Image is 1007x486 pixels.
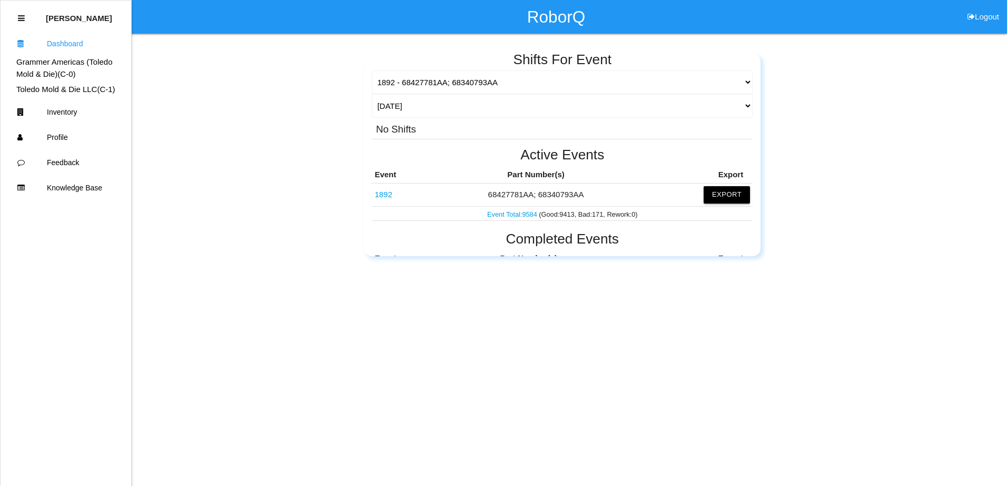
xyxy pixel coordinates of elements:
a: 1892 [374,190,392,199]
th: Part Number(s) [445,250,613,267]
a: Inventory [1,99,131,125]
p: Eric Schneider [46,6,112,23]
div: Grammer Americas (Toledo Mold & Die)'s Dashboard [1,56,131,80]
div: Toledo Mold & Die LLC's Dashboard [1,84,131,96]
h2: Completed Events [372,231,753,247]
th: Export [643,166,753,184]
a: Event Total:9584 [487,210,539,218]
h2: Active Events [372,147,753,163]
h2: Shifts For Event [372,52,753,67]
th: Event [372,250,444,267]
th: Part Number(s) [429,166,643,184]
h3: No Shifts [376,121,416,135]
th: Export [613,250,753,267]
a: Toledo Mold & Die LLC(C-1) [16,85,115,94]
a: Dashboard [1,31,131,56]
button: Export [704,186,750,203]
td: 68427781AA; 68340793AA [372,184,429,206]
a: Knowledge Base [1,175,131,200]
td: 68427781AA; 68340793AA [429,184,643,206]
a: Grammer Americas (Toledo Mold & Die)(C-0) [16,57,113,78]
th: Event [372,166,429,184]
p: (Good: 9413 , Bad: 171 , Rework: 0 ) [374,208,750,219]
a: Profile [1,125,131,150]
div: Close [18,6,25,31]
a: Feedback [1,150,131,175]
